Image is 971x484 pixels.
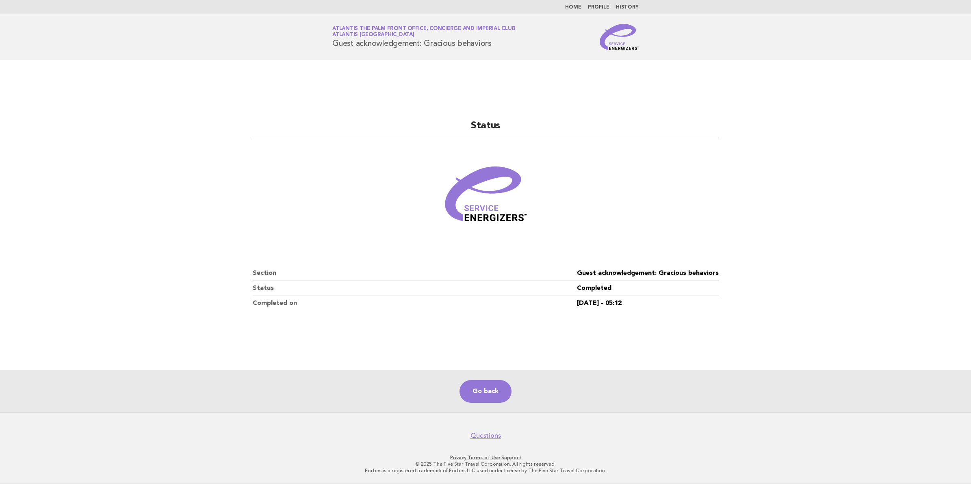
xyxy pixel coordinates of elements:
a: Home [565,5,581,10]
h2: Status [253,119,719,139]
h1: Guest acknowledgement: Gracious behaviors [332,26,515,48]
dt: Completed on [253,296,577,311]
a: Go back [459,380,512,403]
img: Verified [437,149,534,246]
a: Questions [470,432,501,440]
a: Atlantis The Palm Front Office, Concierge and Imperial ClubAtlantis [GEOGRAPHIC_DATA] [332,26,515,37]
dt: Section [253,266,577,281]
p: Forbes is a registered trademark of Forbes LLC used under license by The Five Star Travel Corpora... [237,467,734,474]
p: · · [237,454,734,461]
dd: Completed [577,281,719,296]
span: Atlantis [GEOGRAPHIC_DATA] [332,32,414,38]
dd: Guest acknowledgement: Gracious behaviors [577,266,719,281]
dt: Status [253,281,577,296]
a: Privacy [450,455,466,460]
a: Terms of Use [468,455,500,460]
a: History [616,5,639,10]
p: © 2025 The Five Star Travel Corporation. All rights reserved. [237,461,734,467]
a: Profile [588,5,609,10]
img: Service Energizers [600,24,639,50]
a: Support [501,455,521,460]
dd: [DATE] - 05:12 [577,296,719,311]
